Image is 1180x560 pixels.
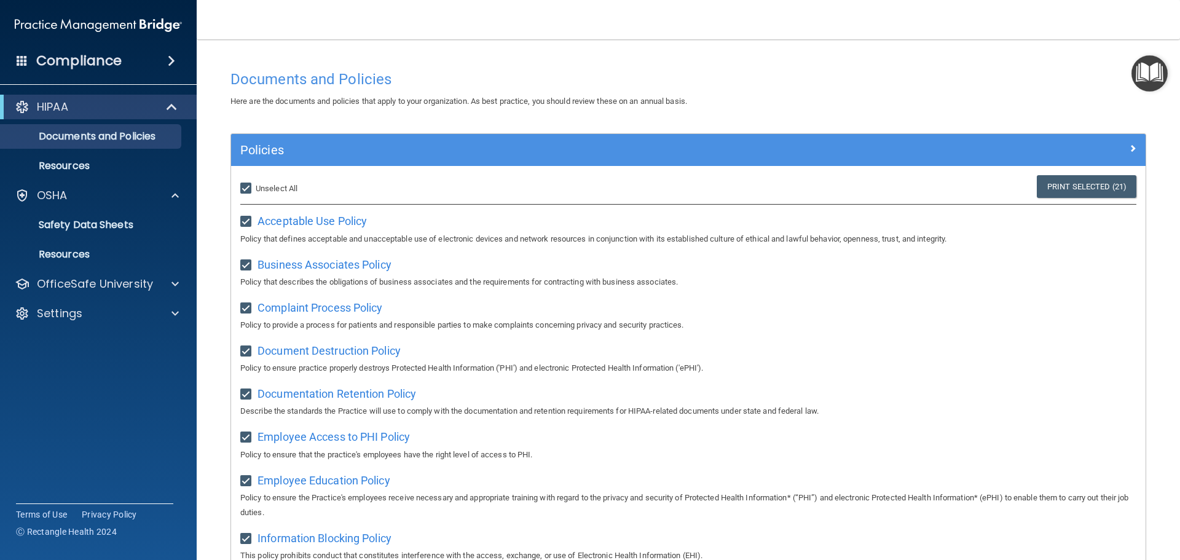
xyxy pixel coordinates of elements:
[37,277,153,291] p: OfficeSafe University
[8,160,176,172] p: Resources
[258,532,391,545] span: Information Blocking Policy
[15,100,178,114] a: HIPAA
[258,215,367,227] span: Acceptable Use Policy
[8,130,176,143] p: Documents and Policies
[258,430,410,443] span: Employee Access to PHI Policy
[258,301,382,314] span: Complaint Process Policy
[1037,175,1136,198] a: Print Selected (21)
[258,344,401,357] span: Document Destruction Policy
[240,491,1136,520] p: Policy to ensure the Practice's employees receive necessary and appropriate training with regard ...
[258,258,391,271] span: Business Associates Policy
[16,508,67,521] a: Terms of Use
[15,306,179,321] a: Settings
[37,306,82,321] p: Settings
[240,143,908,157] h5: Policies
[230,71,1146,87] h4: Documents and Policies
[230,97,687,106] span: Here are the documents and policies that apply to your organization. As best practice, you should...
[8,219,176,231] p: Safety Data Sheets
[240,140,1136,160] a: Policies
[15,277,179,291] a: OfficeSafe University
[15,188,179,203] a: OSHA
[240,232,1136,246] p: Policy that defines acceptable and unacceptable use of electronic devices and network resources i...
[15,13,182,37] img: PMB logo
[240,184,254,194] input: Unselect All
[16,526,117,538] span: Ⓒ Rectangle Health 2024
[240,275,1136,290] p: Policy that describes the obligations of business associates and the requirements for contracting...
[256,184,297,193] span: Unselect All
[37,100,68,114] p: HIPAA
[240,404,1136,419] p: Describe the standards the Practice will use to comply with the documentation and retention requi...
[258,387,416,400] span: Documentation Retention Policy
[240,448,1136,462] p: Policy to ensure that the practice's employees have the right level of access to PHI.
[36,52,122,69] h4: Compliance
[240,318,1136,333] p: Policy to provide a process for patients and responsible parties to make complaints concerning pr...
[1131,55,1168,92] button: Open Resource Center
[8,248,176,261] p: Resources
[82,508,137,521] a: Privacy Policy
[258,474,390,487] span: Employee Education Policy
[37,188,68,203] p: OSHA
[240,361,1136,376] p: Policy to ensure practice properly destroys Protected Health Information ('PHI') and electronic P...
